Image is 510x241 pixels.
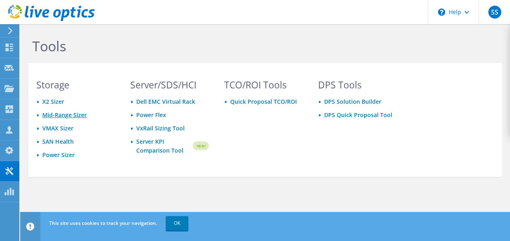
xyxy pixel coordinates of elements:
a: X2 Sizer [42,98,64,105]
h3: Server/SDS/HCI [130,80,209,89]
a: VMAX Sizer [42,124,73,132]
a: VxRail Sizing Tool [136,124,185,132]
h3: DPS Tools [318,80,397,89]
a: OK [166,216,188,231]
h3: TCO/ROI Tools [224,80,303,89]
a: DPS Solution Builder [324,98,381,105]
h1: Tools [32,38,494,54]
a: Server KPI Comparison Tool [136,137,192,155]
svg: \n [438,8,445,16]
a: SAN Health [42,138,74,145]
a: Dell EMC Virtual Rack [136,98,195,105]
img: new-badge.svg [192,136,209,155]
span: SS [488,6,501,19]
a: Power Sizer [42,151,75,159]
a: Mid-Range Sizer [42,111,87,119]
a: DPS Quick Proposal Tool [324,111,392,119]
span: This site uses cookies to track your navigation. [49,220,157,226]
h3: Storage [36,80,115,89]
a: Power Flex [136,111,166,119]
a: Quick Proposal TCO/ROI [230,98,297,105]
